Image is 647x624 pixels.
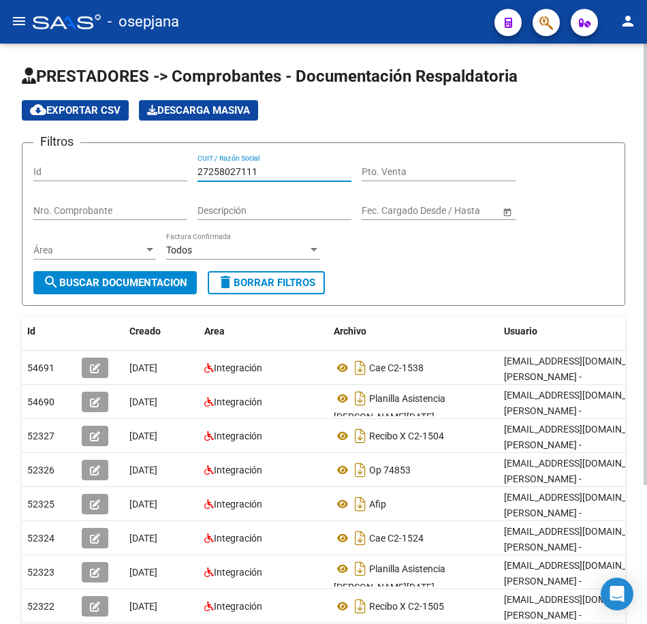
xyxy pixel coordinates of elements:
span: 52325 [27,499,54,510]
span: Integración [214,465,262,475]
datatable-header-cell: Id [22,317,76,346]
span: Integración [214,601,262,612]
i: Descargar documento [351,388,369,409]
span: 54691 [27,362,54,373]
span: Creado [129,326,161,337]
button: Descarga Masiva [139,100,258,121]
span: Id [27,326,35,337]
span: [DATE] [129,465,157,475]
span: [DATE] [129,499,157,510]
span: Recibo X C2-1505 [369,601,444,612]
span: [DATE] [129,396,157,407]
app-download-masive: Descarga masiva de comprobantes (adjuntos) [139,100,258,121]
span: 54690 [27,396,54,407]
span: PRESTADORES -> Comprobantes - Documentación Respaldatoria [22,67,518,86]
span: [DATE] [129,533,157,544]
button: Buscar Documentacion [33,271,197,294]
span: Área [33,245,144,256]
mat-icon: search [43,274,59,290]
span: [DATE] [129,601,157,612]
mat-icon: menu [11,13,27,29]
i: Descargar documento [351,558,369,580]
span: - osepjana [108,7,179,37]
span: Integración [214,431,262,441]
datatable-header-cell: Area [199,317,328,346]
span: [DATE] [129,567,157,578]
button: Open calendar [500,204,514,219]
span: 52326 [27,465,54,475]
span: Area [204,326,225,337]
i: Descargar documento [351,595,369,617]
datatable-header-cell: Archivo [328,317,499,346]
mat-icon: delete [217,274,234,290]
span: Planilla Asistencia [PERSON_NAME][DATE] [334,563,445,593]
span: Todos [166,245,192,255]
span: Integración [214,533,262,544]
i: Descargar documento [351,357,369,379]
span: Afip [369,499,386,510]
div: Open Intercom Messenger [601,578,633,610]
span: Integración [214,396,262,407]
span: Borrar Filtros [217,277,315,289]
span: 52322 [27,601,54,612]
i: Descargar documento [351,527,369,549]
i: Descargar documento [351,425,369,447]
span: Cae C2-1538 [369,362,424,373]
span: Integración [214,499,262,510]
span: Archivo [334,326,366,337]
span: Usuario [504,326,537,337]
span: Recibo X C2-1504 [369,431,444,441]
i: Descargar documento [351,493,369,515]
button: Borrar Filtros [208,271,325,294]
span: [DATE] [129,431,157,441]
i: Descargar documento [351,459,369,481]
span: Descarga Masiva [147,104,250,116]
span: 52324 [27,533,54,544]
span: [DATE] [129,362,157,373]
span: 52323 [27,567,54,578]
span: Planilla Asistencia [PERSON_NAME][DATE] [334,393,445,422]
span: Exportar CSV [30,104,121,116]
span: Cae C2-1524 [369,533,424,544]
h3: Filtros [33,132,80,151]
datatable-header-cell: Creado [124,317,199,346]
input: Fecha inicio [362,205,411,217]
span: Integración [214,362,262,373]
span: Integración [214,567,262,578]
button: Exportar CSV [22,100,129,121]
mat-icon: cloud_download [30,102,46,118]
span: Op 74853 [369,465,411,475]
mat-icon: person [620,13,636,29]
span: Buscar Documentacion [43,277,187,289]
input: Fecha fin [423,205,490,217]
span: 52327 [27,431,54,441]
